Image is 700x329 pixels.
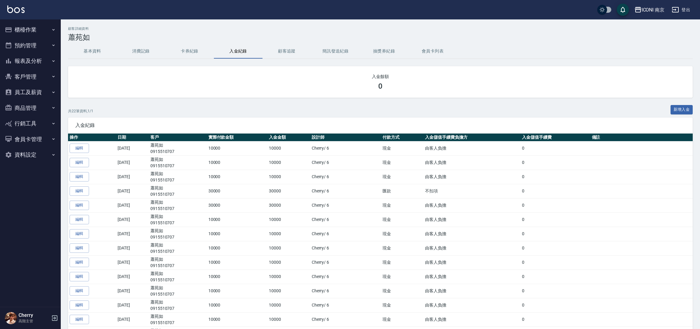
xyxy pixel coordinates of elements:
[116,284,149,298] td: [DATE]
[117,44,165,59] button: 消費記錄
[310,184,381,198] td: Cherry / 6
[116,212,149,227] td: [DATE]
[207,284,268,298] td: 10000
[150,163,205,169] p: 0915510707
[267,270,310,284] td: 10000
[70,229,89,239] a: 編輯
[424,184,520,198] td: 不扣項
[207,170,268,184] td: 10000
[149,155,207,170] td: 蕭苑如
[214,44,262,59] button: 入金紀錄
[75,122,685,128] span: 入金紀錄
[150,191,205,198] p: 0915510707
[150,248,205,255] p: 0915510707
[267,241,310,255] td: 10000
[424,170,520,184] td: 由客人負擔
[2,100,58,116] button: 商品管理
[207,255,268,270] td: 10000
[2,116,58,131] button: 行銷工具
[2,84,58,100] button: 員工及薪資
[116,241,149,255] td: [DATE]
[408,44,457,59] button: 會員卡列表
[267,212,310,227] td: 10000
[207,155,268,170] td: 10000
[424,298,520,312] td: 由客人負擔
[116,255,149,270] td: [DATE]
[310,298,381,312] td: Cherry / 6
[116,312,149,327] td: [DATE]
[590,134,693,141] th: 備註
[671,105,693,114] button: 新增入金
[19,318,50,324] p: 高階主管
[149,255,207,270] td: 蕭苑如
[267,170,310,184] td: 10000
[68,33,693,42] h3: 蕭苑如
[267,184,310,198] td: 30000
[150,205,205,212] p: 0915510707
[520,134,590,141] th: 入金儲值手續費
[381,155,424,170] td: 現金
[149,170,207,184] td: 蕭苑如
[381,270,424,284] td: 現金
[267,141,310,155] td: 10000
[267,198,310,212] td: 30000
[310,198,381,212] td: Cherry / 6
[310,284,381,298] td: Cherry / 6
[116,170,149,184] td: [DATE]
[2,69,58,85] button: 客戶管理
[381,312,424,327] td: 現金
[424,212,520,227] td: 由客人負擔
[70,272,89,281] a: 編輯
[381,241,424,255] td: 現金
[116,198,149,212] td: [DATE]
[116,298,149,312] td: [DATE]
[310,141,381,155] td: Cherry / 6
[424,198,520,212] td: 由客人負擔
[424,141,520,155] td: 由客人負擔
[149,298,207,312] td: 蕭苑如
[381,284,424,298] td: 現金
[150,277,205,283] p: 0915510707
[2,22,58,38] button: 櫃檯作業
[70,315,89,324] a: 編輯
[207,212,268,227] td: 10000
[70,186,89,196] a: 編輯
[617,4,629,16] button: save
[116,184,149,198] td: [DATE]
[381,184,424,198] td: 匯款
[150,291,205,297] p: 0915510707
[207,270,268,284] td: 10000
[267,155,310,170] td: 10000
[520,212,590,227] td: 0
[149,198,207,212] td: 蕭苑如
[424,155,520,170] td: 由客人負擔
[68,108,93,114] p: 共 22 筆資料, 1 / 1
[149,134,207,141] th: 客戶
[520,184,590,198] td: 0
[5,312,17,324] img: Person
[70,243,89,253] a: 編輯
[424,134,520,141] th: 入金儲值手續費負擔方
[381,141,424,155] td: 現金
[2,53,58,69] button: 報表及分析
[7,5,25,13] img: Logo
[520,284,590,298] td: 0
[207,227,268,241] td: 10000
[2,38,58,53] button: 預約管理
[68,27,693,31] h2: 顧客詳細資料
[310,155,381,170] td: Cherry / 6
[520,270,590,284] td: 0
[19,312,50,318] h5: Cherry
[310,255,381,270] td: Cherry / 6
[116,270,149,284] td: [DATE]
[70,300,89,310] a: 編輯
[267,255,310,270] td: 10000
[2,147,58,163] button: 資料設定
[424,284,520,298] td: 由客人負擔
[381,298,424,312] td: 現金
[165,44,214,59] button: 卡券紀錄
[381,212,424,227] td: 現金
[424,255,520,270] td: 由客人負擔
[424,241,520,255] td: 由客人負擔
[632,4,667,16] button: ICONI 南京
